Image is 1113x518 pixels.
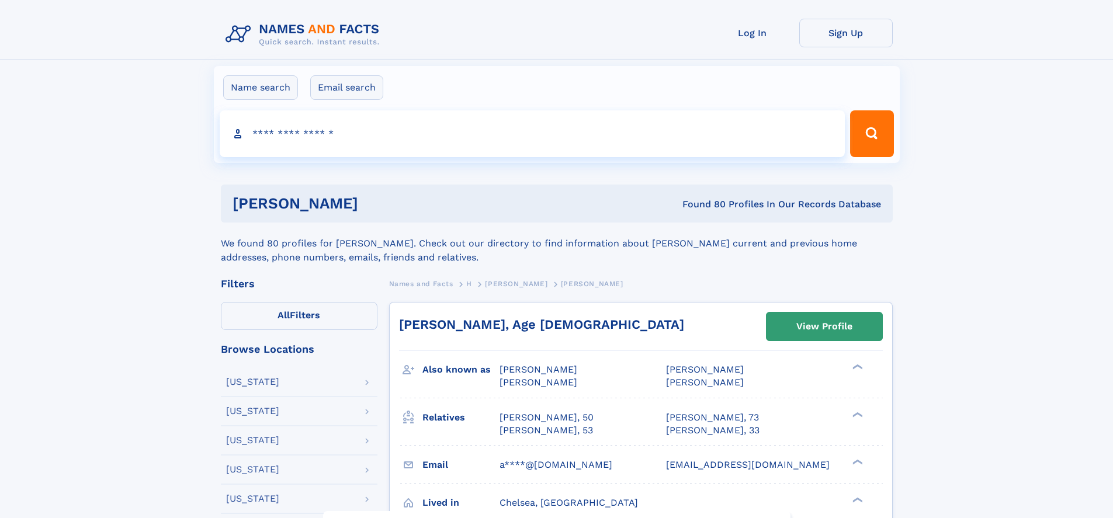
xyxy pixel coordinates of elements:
[666,364,744,375] span: [PERSON_NAME]
[422,408,500,427] h3: Relatives
[850,458,864,465] div: ❯
[850,110,893,157] button: Search Button
[500,411,594,424] a: [PERSON_NAME], 50
[666,377,744,388] span: [PERSON_NAME]
[850,411,864,418] div: ❯
[500,377,577,388] span: [PERSON_NAME]
[226,377,279,387] div: [US_STATE]
[850,363,864,371] div: ❯
[223,75,298,100] label: Name search
[561,280,623,288] span: [PERSON_NAME]
[767,312,882,340] a: View Profile
[220,110,845,157] input: search input
[500,497,638,508] span: Chelsea, [GEOGRAPHIC_DATA]
[226,406,279,416] div: [US_STATE]
[221,344,377,354] div: Browse Locations
[706,19,799,47] a: Log In
[666,459,830,470] span: [EMAIL_ADDRESS][DOMAIN_NAME]
[221,279,377,289] div: Filters
[666,411,759,424] a: [PERSON_NAME], 73
[389,276,453,291] a: Names and Facts
[796,313,852,340] div: View Profile
[485,280,547,288] span: [PERSON_NAME]
[226,436,279,445] div: [US_STATE]
[226,465,279,474] div: [US_STATE]
[422,455,500,475] h3: Email
[500,364,577,375] span: [PERSON_NAME]
[233,196,521,211] h1: [PERSON_NAME]
[850,496,864,503] div: ❯
[221,302,377,330] label: Filters
[466,280,472,288] span: H
[500,424,593,437] a: [PERSON_NAME], 53
[666,424,760,437] a: [PERSON_NAME], 33
[422,493,500,513] h3: Lived in
[221,19,389,50] img: Logo Names and Facts
[399,317,684,332] a: [PERSON_NAME], Age [DEMOGRAPHIC_DATA]
[485,276,547,291] a: [PERSON_NAME]
[520,198,881,211] div: Found 80 Profiles In Our Records Database
[799,19,893,47] a: Sign Up
[226,494,279,503] div: [US_STATE]
[422,360,500,380] h3: Also known as
[466,276,472,291] a: H
[278,310,290,321] span: All
[221,223,893,265] div: We found 80 profiles for [PERSON_NAME]. Check out our directory to find information about [PERSON...
[310,75,383,100] label: Email search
